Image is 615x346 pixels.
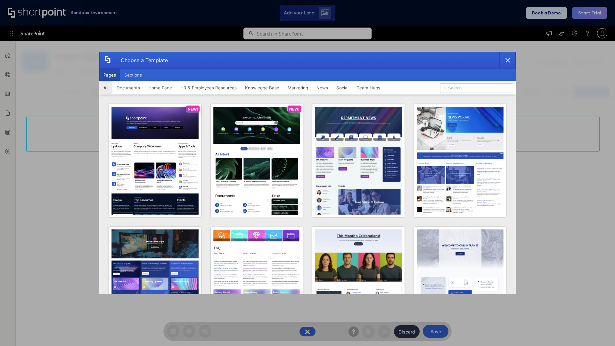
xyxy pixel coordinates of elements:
[440,83,513,93] input: Search
[144,81,176,94] button: Home Page
[99,69,120,81] button: Pages
[116,52,168,68] div: Choose a Template
[312,81,332,94] button: News
[289,107,299,111] p: NEW!
[583,315,615,346] iframe: Chat Widget
[353,81,384,94] button: Team Hubs
[283,81,312,94] button: Marketing
[99,52,516,294] div: template selector
[176,81,241,94] button: HR & Employees Resources
[241,81,283,94] button: Knowledge Base
[188,107,198,111] p: NEW!
[332,81,353,94] button: Social
[120,69,146,81] button: Sections
[112,81,144,94] button: Documents
[99,81,112,94] button: All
